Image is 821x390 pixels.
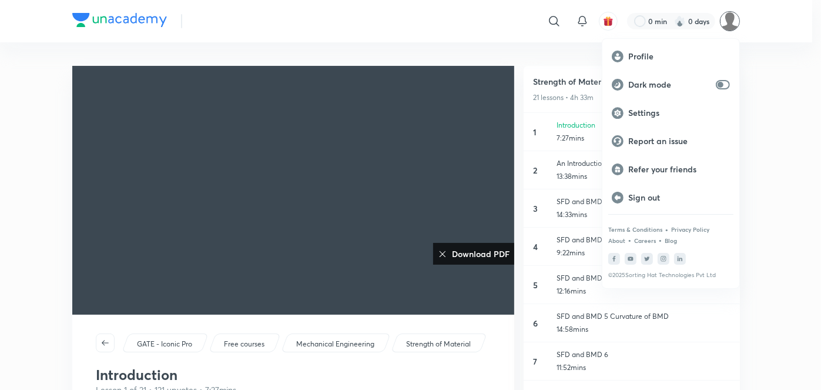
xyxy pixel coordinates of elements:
[634,237,656,244] a: Careers
[628,51,730,62] p: Profile
[628,192,730,203] p: Sign out
[658,235,662,245] div: •
[602,99,739,127] a: Settings
[665,224,669,235] div: •
[608,272,733,279] p: © 2025 Sorting Hat Technologies Pvt Ltd
[608,237,625,244] a: About
[608,226,662,233] a: Terms & Conditions
[628,136,730,146] p: Report an issue
[602,42,739,71] a: Profile
[628,164,730,175] p: Refer your friends
[665,237,677,244] a: Blog
[628,235,632,245] div: •
[671,226,709,233] a: Privacy Policy
[628,79,711,90] p: Dark mode
[602,155,739,184] a: Refer your friends
[628,108,730,118] p: Settings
